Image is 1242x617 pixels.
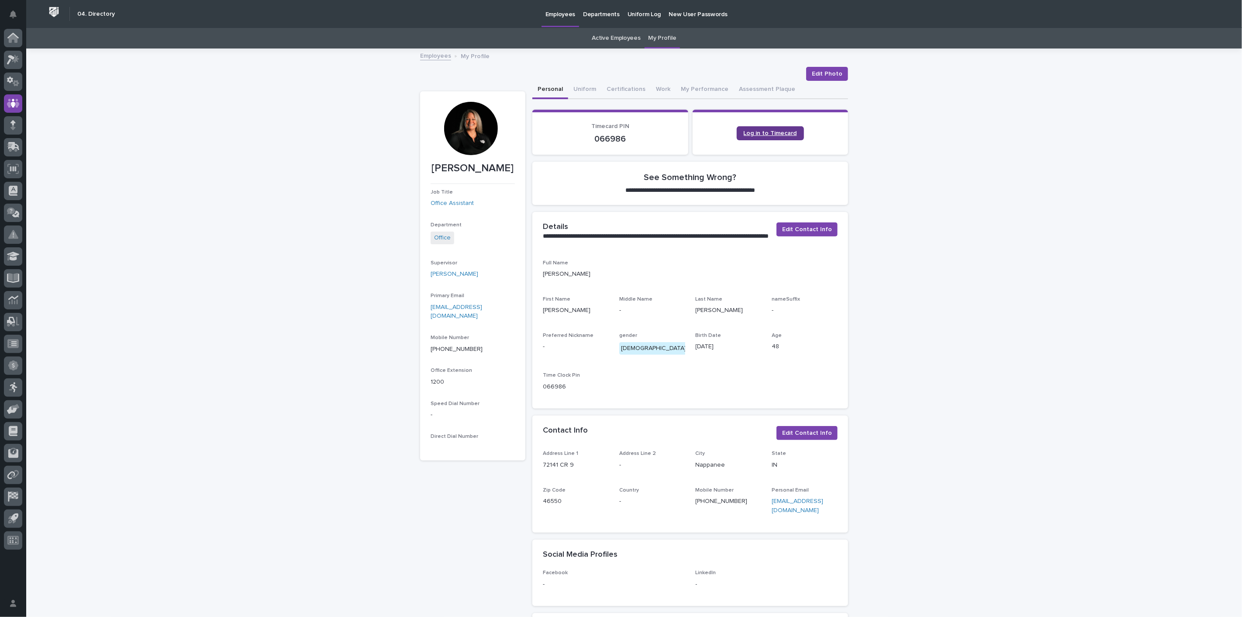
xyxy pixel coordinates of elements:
button: Notifications [4,5,22,24]
p: IN [772,461,838,470]
p: - [543,580,685,589]
button: Edit Contact Info [776,426,838,440]
button: Uniform [568,81,601,99]
div: [DEMOGRAPHIC_DATA] [619,342,688,355]
a: Office Assistant [431,199,474,208]
p: 1200 [431,378,515,387]
span: Edit Contact Info [782,225,832,234]
p: - [772,306,838,315]
p: - [619,497,685,506]
h2: 04. Directory [77,10,115,18]
span: First Name [543,297,570,302]
span: Address Line 1 [543,451,578,456]
p: [PERSON_NAME] [431,162,515,175]
p: - [431,410,515,419]
span: Edit Photo [812,69,842,78]
span: Facebook [543,570,568,575]
span: Country [619,488,639,493]
span: Department [431,222,462,228]
span: Address Line 2 [619,451,656,456]
p: - [619,306,685,315]
a: [PERSON_NAME] [431,270,478,279]
span: LinkedIn [696,570,716,575]
button: My Performance [676,81,734,99]
h2: Details [543,222,568,232]
button: Edit Photo [806,67,848,81]
span: Office Extension [431,368,472,373]
h2: Contact Info [543,426,588,436]
h2: See Something Wrong? [644,172,737,183]
a: [EMAIL_ADDRESS][DOMAIN_NAME] [772,498,823,513]
p: - [696,580,838,589]
span: Direct Dial Number [431,434,478,439]
span: Mobile Number [431,335,469,340]
p: My Profile [461,51,490,60]
span: gender [619,333,637,338]
span: Speed Dial Number [431,401,480,406]
button: Certifications [601,81,651,99]
p: [PERSON_NAME] [696,306,762,315]
p: [PERSON_NAME] [543,270,838,279]
span: Full Name [543,260,568,266]
span: Job Title [431,190,453,195]
p: 48 [772,342,838,351]
p: 066986 [543,382,609,392]
a: Log in to Timecard [737,126,804,140]
a: Active Employees [592,28,641,49]
button: Edit Contact Info [776,222,838,236]
p: - [619,461,685,470]
span: City [696,451,705,456]
span: Personal Email [772,488,809,493]
span: Middle Name [619,297,652,302]
span: Age [772,333,782,338]
span: Primary Email [431,293,464,298]
span: Birth Date [696,333,721,338]
p: 46550 [543,497,609,506]
span: Time Clock Pin [543,373,580,378]
p: Nappanee [696,461,762,470]
a: [EMAIL_ADDRESS][DOMAIN_NAME] [431,304,482,319]
p: 066986 [543,134,678,144]
a: Employees [420,50,451,60]
span: Zip Code [543,488,566,493]
button: Work [651,81,676,99]
span: Timecard PIN [591,123,629,129]
span: Edit Contact Info [782,429,832,437]
span: nameSuffix [772,297,800,302]
span: Preferred Nickname [543,333,593,338]
a: [PHONE_NUMBER] [696,498,748,504]
a: Office [434,233,451,243]
button: Personal [532,81,568,99]
p: [PERSON_NAME] [543,306,609,315]
span: Last Name [696,297,723,302]
p: [DATE] [696,342,762,351]
p: - [543,342,609,351]
img: Workspace Logo [46,4,62,20]
span: Supervisor [431,260,457,266]
p: 72141 CR 9 [543,461,609,470]
h2: Social Media Profiles [543,550,618,560]
span: State [772,451,786,456]
div: Notifications [11,10,22,24]
button: Assessment Plaque [734,81,800,99]
span: Log in to Timecard [744,130,797,136]
a: My Profile [649,28,676,49]
span: Mobile Number [696,488,734,493]
a: [PHONE_NUMBER] [431,346,483,352]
